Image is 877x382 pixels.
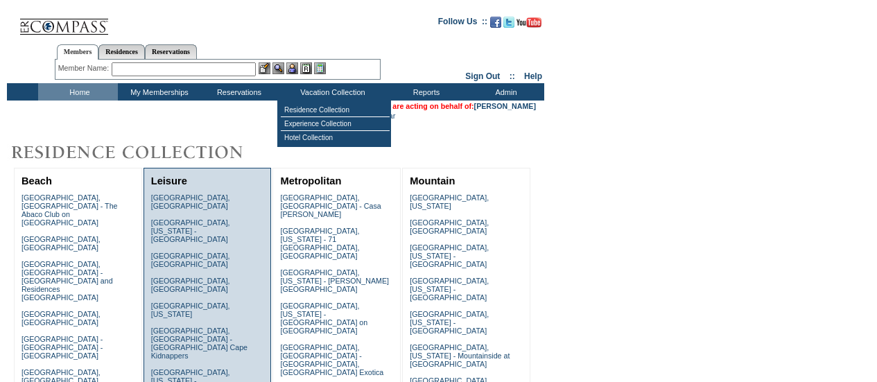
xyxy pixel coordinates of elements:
[21,310,101,327] a: [GEOGRAPHIC_DATA], [GEOGRAPHIC_DATA]
[145,44,197,59] a: Reservations
[58,62,112,74] div: Member Name:
[7,139,277,166] img: Destinations by Exclusive Resorts
[465,71,500,81] a: Sign Out
[464,83,544,101] td: Admin
[410,243,489,268] a: [GEOGRAPHIC_DATA], [US_STATE] - [GEOGRAPHIC_DATA]
[118,83,198,101] td: My Memberships
[280,268,389,293] a: [GEOGRAPHIC_DATA], [US_STATE] - [PERSON_NAME][GEOGRAPHIC_DATA]
[280,343,383,376] a: [GEOGRAPHIC_DATA], [GEOGRAPHIC_DATA] - [GEOGRAPHIC_DATA], [GEOGRAPHIC_DATA] Exotica
[198,83,277,101] td: Reservations
[516,17,541,28] img: Subscribe to our YouTube Channel
[259,62,270,74] img: b_edit.gif
[281,117,390,131] td: Experience Collection
[524,71,542,81] a: Help
[410,218,489,235] a: [GEOGRAPHIC_DATA], [GEOGRAPHIC_DATA]
[281,131,390,144] td: Hotel Collection
[377,102,536,110] span: You are acting on behalf of:
[21,260,113,302] a: [GEOGRAPHIC_DATA], [GEOGRAPHIC_DATA] - [GEOGRAPHIC_DATA] and Residences [GEOGRAPHIC_DATA]
[314,62,326,74] img: b_calculator.gif
[490,21,501,29] a: Become our fan on Facebook
[385,83,464,101] td: Reports
[410,277,489,302] a: [GEOGRAPHIC_DATA], [US_STATE] - [GEOGRAPHIC_DATA]
[19,7,109,35] img: Compass Home
[300,62,312,74] img: Reservations
[410,343,510,368] a: [GEOGRAPHIC_DATA], [US_STATE] - Mountainside at [GEOGRAPHIC_DATA]
[7,21,18,21] img: i.gif
[21,335,103,360] a: [GEOGRAPHIC_DATA] - [GEOGRAPHIC_DATA] - [GEOGRAPHIC_DATA]
[280,193,381,218] a: [GEOGRAPHIC_DATA], [GEOGRAPHIC_DATA] - Casa [PERSON_NAME]
[510,71,515,81] span: ::
[151,277,230,293] a: [GEOGRAPHIC_DATA], [GEOGRAPHIC_DATA]
[474,102,536,110] a: [PERSON_NAME]
[410,310,489,335] a: [GEOGRAPHIC_DATA], [US_STATE] - [GEOGRAPHIC_DATA]
[277,83,385,101] td: Vacation Collection
[438,15,487,32] td: Follow Us ::
[286,62,298,74] img: Impersonate
[490,17,501,28] img: Become our fan on Facebook
[151,252,230,268] a: [GEOGRAPHIC_DATA], [GEOGRAPHIC_DATA]
[151,175,187,186] a: Leisure
[503,17,514,28] img: Follow us on Twitter
[516,21,541,29] a: Subscribe to our YouTube Channel
[151,302,230,318] a: [GEOGRAPHIC_DATA], [US_STATE]
[410,175,455,186] a: Mountain
[151,218,230,243] a: [GEOGRAPHIC_DATA], [US_STATE] - [GEOGRAPHIC_DATA]
[151,193,230,210] a: [GEOGRAPHIC_DATA], [GEOGRAPHIC_DATA]
[503,21,514,29] a: Follow us on Twitter
[272,62,284,74] img: View
[151,327,248,360] a: [GEOGRAPHIC_DATA], [GEOGRAPHIC_DATA] - [GEOGRAPHIC_DATA] Cape Kidnappers
[280,302,367,335] a: [GEOGRAPHIC_DATA], [US_STATE] - [GEOGRAPHIC_DATA] on [GEOGRAPHIC_DATA]
[410,193,489,210] a: [GEOGRAPHIC_DATA], [US_STATE]
[21,193,118,227] a: [GEOGRAPHIC_DATA], [GEOGRAPHIC_DATA] - The Abaco Club on [GEOGRAPHIC_DATA]
[57,44,99,60] a: Members
[281,103,390,117] td: Residence Collection
[98,44,145,59] a: Residences
[21,175,52,186] a: Beach
[280,175,341,186] a: Metropolitan
[280,227,359,260] a: [GEOGRAPHIC_DATA], [US_STATE] - 71 [GEOGRAPHIC_DATA], [GEOGRAPHIC_DATA]
[38,83,118,101] td: Home
[21,235,101,252] a: [GEOGRAPHIC_DATA], [GEOGRAPHIC_DATA]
